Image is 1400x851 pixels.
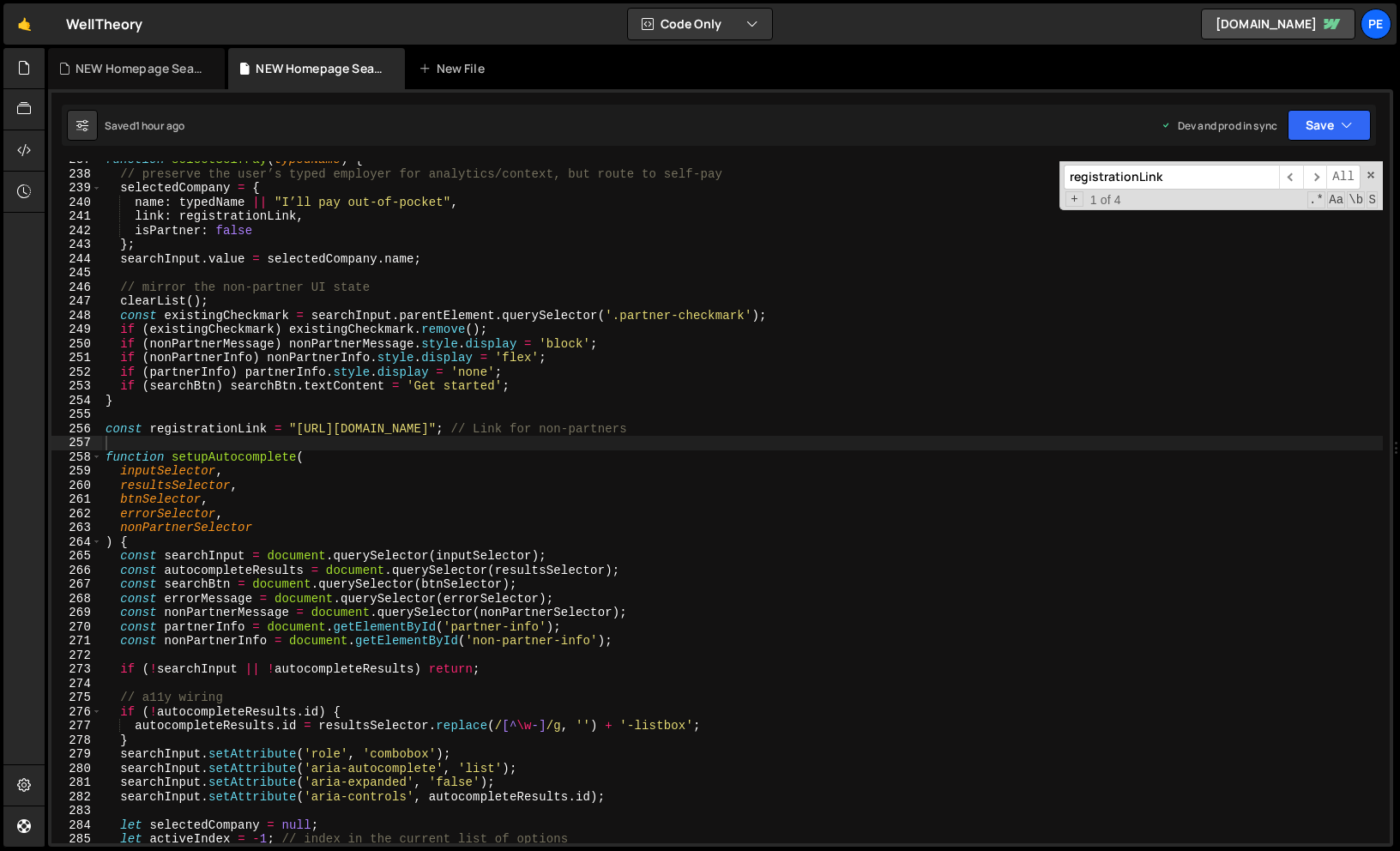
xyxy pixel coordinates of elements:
[51,549,102,564] div: 265
[419,60,491,77] div: New File
[51,832,102,847] div: 285
[51,804,102,818] div: 283
[51,351,102,365] div: 251
[51,747,102,762] div: 279
[51,266,102,281] div: 245
[1327,191,1345,208] span: CaseSensitive Search
[51,181,102,196] div: 239
[51,209,102,224] div: 241
[105,118,184,133] div: Saved
[51,705,102,720] div: 276
[51,507,102,522] div: 262
[51,238,102,252] div: 243
[51,422,102,437] div: 256
[51,323,102,337] div: 249
[51,521,102,535] div: 263
[256,60,384,77] div: NEW Homepage Search.js
[51,577,102,592] div: 267
[1279,165,1303,190] span: ​
[51,196,102,210] div: 240
[51,649,102,663] div: 272
[51,790,102,805] div: 282
[51,394,102,408] div: 254
[1161,118,1277,133] div: Dev and prod in sync
[51,535,102,550] div: 264
[51,479,102,493] div: 260
[1064,165,1279,190] input: Search for
[136,118,185,133] div: 1 hour ago
[1367,191,1378,208] span: Search In Selection
[51,450,102,465] div: 258
[51,719,102,733] div: 277
[1326,165,1361,190] span: Alt-Enter
[51,407,102,422] div: 255
[51,592,102,607] div: 268
[51,294,102,309] div: 247
[1303,165,1327,190] span: ​
[1083,193,1128,208] span: 1 of 4
[75,60,204,77] div: NEW Homepage Search.css
[51,564,102,578] div: 266
[1347,191,1365,208] span: Whole Word Search
[51,309,102,323] div: 248
[51,620,102,635] div: 270
[1201,9,1355,39] a: [DOMAIN_NAME]
[51,733,102,748] div: 278
[51,379,102,394] div: 253
[1307,191,1325,208] span: RegExp Search
[51,606,102,620] div: 269
[51,167,102,182] div: 238
[1288,110,1371,141] button: Save
[628,9,772,39] button: Code Only
[51,492,102,507] div: 261
[51,252,102,267] div: 244
[51,691,102,705] div: 275
[51,436,102,450] div: 257
[51,365,102,380] div: 252
[51,762,102,776] div: 280
[51,224,102,238] div: 242
[51,634,102,649] div: 271
[1065,191,1083,208] span: Toggle Replace mode
[66,14,143,34] div: WellTheory
[51,662,102,677] div: 273
[51,464,102,479] div: 259
[51,337,102,352] div: 250
[3,3,45,45] a: 🤙
[51,677,102,691] div: 274
[51,281,102,295] div: 246
[51,818,102,833] div: 284
[1361,9,1391,39] a: Pe
[51,776,102,790] div: 281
